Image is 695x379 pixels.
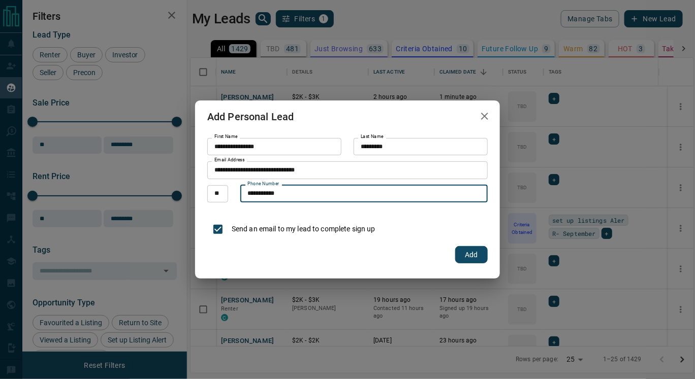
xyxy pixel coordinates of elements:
[214,133,238,140] label: First Name
[232,224,375,234] p: Send an email to my lead to complete sign up
[361,133,384,140] label: Last Name
[195,100,306,133] h2: Add Personal Lead
[455,246,488,263] button: Add
[214,157,245,163] label: Email Address
[247,181,279,187] label: Phone Number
